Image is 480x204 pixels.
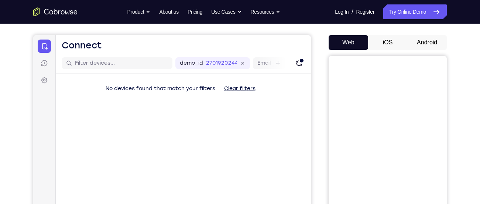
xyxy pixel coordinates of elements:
[251,4,281,19] button: Resources
[356,4,374,19] a: Register
[407,35,447,50] button: Android
[383,4,447,19] a: Try Online Demo
[159,4,178,19] a: About us
[33,7,78,16] a: Go to the home page
[188,4,202,19] a: Pricing
[335,4,349,19] a: Log In
[352,7,353,16] span: /
[185,46,228,61] button: Clear filters
[368,35,408,50] button: iOS
[211,4,241,19] button: Use Cases
[127,4,151,19] button: Product
[72,50,184,57] span: No devices found that match your filters.
[329,35,368,50] button: Web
